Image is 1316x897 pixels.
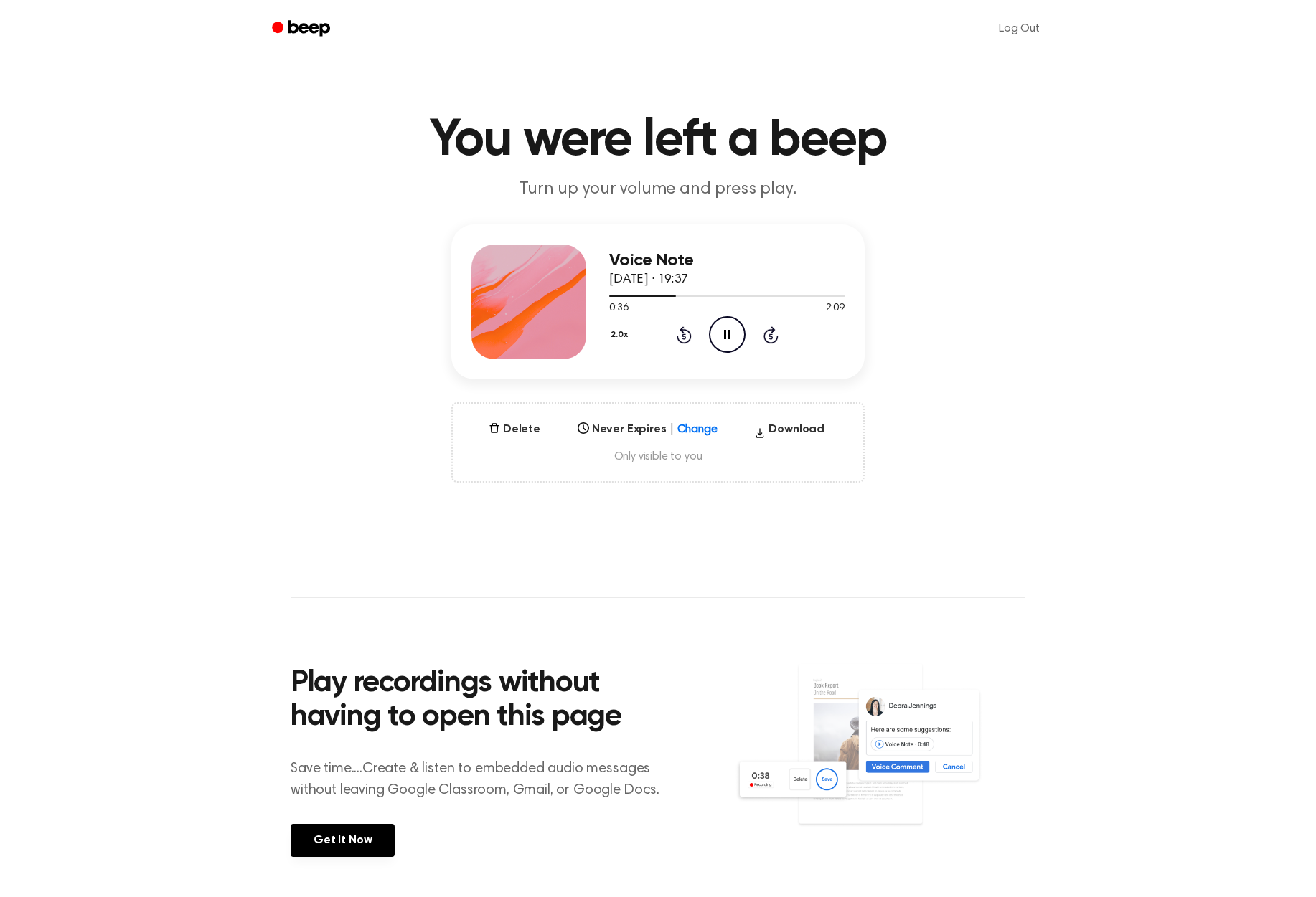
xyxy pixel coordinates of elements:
span: 0:36 [609,301,628,316]
p: Turn up your volume and press play. [382,178,934,201]
a: Get It Now [291,824,395,857]
h3: Voice Note [609,251,845,270]
a: Beep [262,15,343,43]
a: Log Out [984,11,1054,46]
h1: You were left a beep [291,115,1025,166]
span: Only visible to you [470,450,846,464]
button: Delete [483,421,546,438]
button: Download [748,421,830,444]
h2: Play recordings without having to open this page [291,667,677,735]
span: 2:09 [826,301,845,316]
p: Save time....Create & listen to embedded audio messages without leaving Google Classroom, Gmail, ... [291,758,677,801]
span: [DATE] · 19:37 [609,273,688,286]
button: 2.0x [609,323,633,347]
img: Voice Comments on Docs and Recording Widget [735,663,1025,855]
